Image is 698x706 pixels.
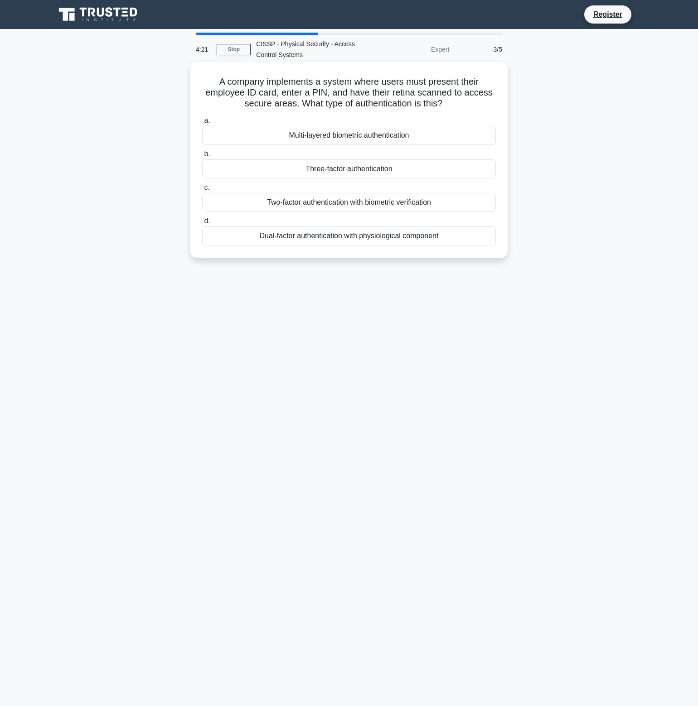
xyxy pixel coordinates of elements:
[204,150,210,158] span: b.
[204,116,210,124] span: a.
[202,226,496,245] div: Dual-factor authentication with physiological component
[202,193,496,212] div: Two-factor authentication with biometric verification
[588,9,628,20] a: Register
[201,76,497,110] h5: A company implements a system where users must present their employee ID card, enter a PIN, and h...
[190,40,217,58] div: 4:21
[455,40,508,58] div: 3/5
[375,40,455,58] div: Expert
[202,126,496,145] div: Multi-layered biometric authentication
[217,44,251,55] a: Stop
[251,35,375,64] div: CISSP - Physical Security - Access Control Systems
[204,217,210,225] span: d.
[202,159,496,178] div: Three-factor authentication
[204,183,209,191] span: c.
